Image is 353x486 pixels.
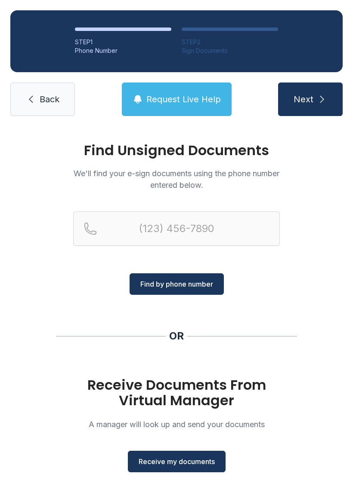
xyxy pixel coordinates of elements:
[139,456,215,467] span: Receive my documents
[294,93,313,105] span: Next
[146,93,221,105] span: Request Live Help
[73,419,280,430] p: A manager will look up and send your documents
[182,38,278,46] div: STEP 2
[140,279,213,289] span: Find by phone number
[73,168,280,191] p: We'll find your e-sign documents using the phone number entered below.
[182,46,278,55] div: Sign Documents
[73,211,280,246] input: Reservation phone number
[73,144,280,157] h1: Find Unsigned Documents
[169,329,184,343] div: OR
[75,46,171,55] div: Phone Number
[73,377,280,408] h1: Receive Documents From Virtual Manager
[40,93,59,105] span: Back
[75,38,171,46] div: STEP 1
